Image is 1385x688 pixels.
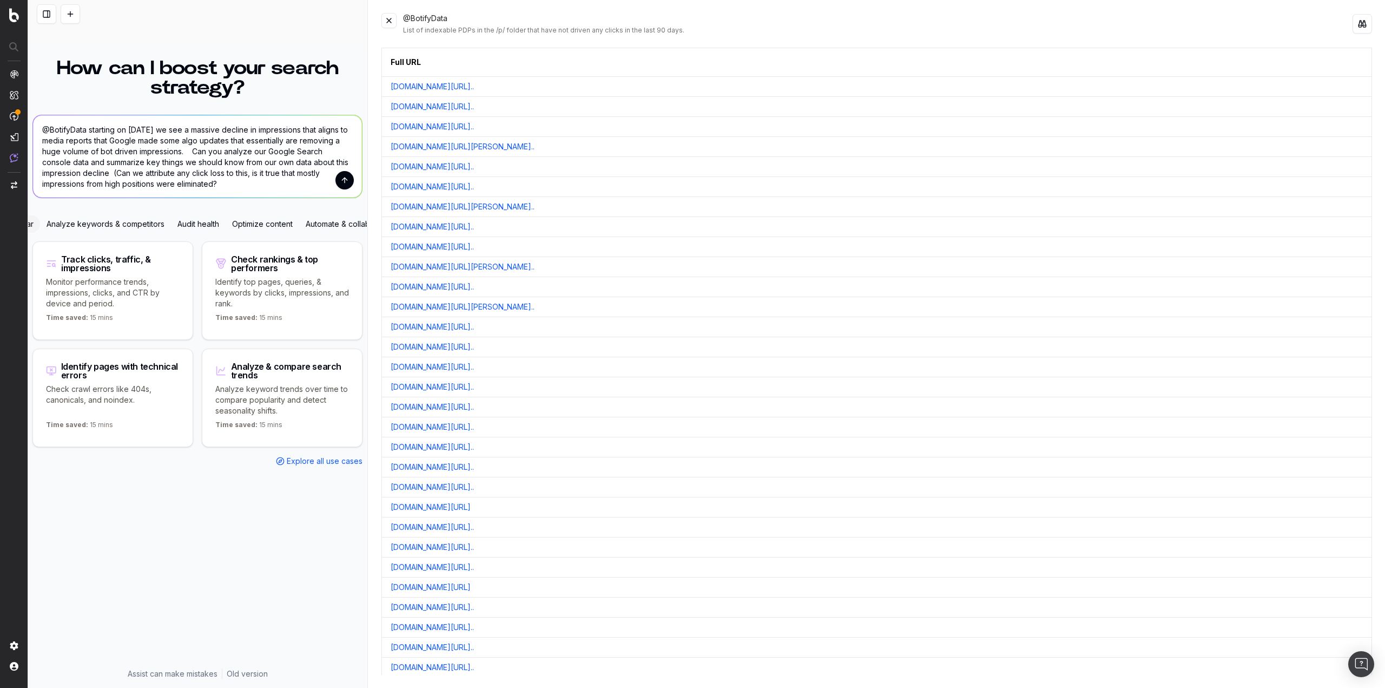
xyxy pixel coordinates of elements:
[391,622,474,633] a: [DOMAIN_NAME][URL]..
[391,181,474,192] a: [DOMAIN_NAME][URL]..
[40,215,171,233] div: Analyze keywords & competitors
[46,421,88,429] span: Time saved:
[226,215,299,233] div: Optimize content
[46,313,88,322] span: Time saved:
[10,90,18,100] img: Intelligence
[9,8,19,22] img: Botify logo
[391,221,474,232] a: [DOMAIN_NAME][URL]..
[231,255,349,272] div: Check rankings & top performers
[61,255,180,272] div: Track clicks, traffic, & impressions
[391,582,471,593] a: [DOMAIN_NAME][URL]
[403,26,1353,35] div: List of indexable PDPs in the /p/ folder that have not driven any clicks in the last 90 days.
[391,662,474,673] a: [DOMAIN_NAME][URL]..
[10,641,18,650] img: Setting
[46,277,180,309] p: Monitor performance trends, impressions, clicks, and CTR by device and period.
[391,602,474,613] a: [DOMAIN_NAME][URL]..
[215,421,258,429] span: Time saved:
[403,13,1353,35] div: @BotifyData
[215,277,349,309] p: Identify top pages, queries, & keywords by clicks, impressions, and rank.
[61,362,180,379] div: Identify pages with technical errors
[227,669,268,679] a: Old version
[10,662,18,671] img: My account
[46,313,113,326] p: 15 mins
[46,421,113,434] p: 15 mins
[215,313,282,326] p: 15 mins
[391,562,474,573] a: [DOMAIN_NAME][URL]..
[391,642,474,653] a: [DOMAIN_NAME][URL]..
[391,542,474,553] a: [DOMAIN_NAME][URL]..
[10,112,18,121] img: Activation
[391,402,474,412] a: [DOMAIN_NAME][URL]..
[391,482,474,493] a: [DOMAIN_NAME][URL]..
[299,215,395,233] div: Automate & collaborate
[391,302,535,312] a: [DOMAIN_NAME][URL][PERSON_NAME]..
[391,57,421,68] div: Full URL
[391,382,474,392] a: [DOMAIN_NAME][URL]..
[276,456,362,467] a: Explore all use cases
[391,522,474,533] a: [DOMAIN_NAME][URL]..
[171,215,226,233] div: Audit health
[391,81,474,92] a: [DOMAIN_NAME][URL]..
[33,115,362,198] textarea: @BotifyData starting on [DATE] we see a massive decline in impressions that aligns to media repor...
[391,322,474,332] a: [DOMAIN_NAME][URL]..
[10,133,18,141] img: Studio
[128,669,217,679] p: Assist can make mistakes
[391,121,474,132] a: [DOMAIN_NAME][URL]..
[391,141,535,152] a: [DOMAIN_NAME][URL][PERSON_NAME]..
[391,201,535,212] a: [DOMAIN_NAME][URL][PERSON_NAME]..
[391,161,474,172] a: [DOMAIN_NAME][URL]..
[391,442,474,453] a: [DOMAIN_NAME][URL]..
[391,101,474,112] a: [DOMAIN_NAME][URL]..
[1348,651,1374,677] div: Open Intercom Messenger
[391,502,471,513] a: [DOMAIN_NAME][URL]
[215,421,282,434] p: 15 mins
[391,281,474,292] a: [DOMAIN_NAME][URL]..
[10,153,18,162] img: Assist
[215,313,258,322] span: Time saved:
[391,241,474,252] a: [DOMAIN_NAME][URL]..
[215,384,349,416] p: Analyze keyword trends over time to compare popularity and detect seasonality shifts.
[32,58,362,97] h1: How can I boost your search strategy?
[287,456,362,467] span: Explore all use cases
[391,422,474,433] a: [DOMAIN_NAME][URL]..
[231,362,349,379] div: Analyze & compare search trends
[391,462,474,473] a: [DOMAIN_NAME][URL]..
[11,181,17,189] img: Switch project
[10,70,18,78] img: Analytics
[46,384,180,416] p: Check crawl errors like 404s, canonicals, and noindex.
[391,342,474,352] a: [DOMAIN_NAME][URL]..
[391,261,535,272] a: [DOMAIN_NAME][URL][PERSON_NAME]..
[391,362,474,372] a: [DOMAIN_NAME][URL]..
